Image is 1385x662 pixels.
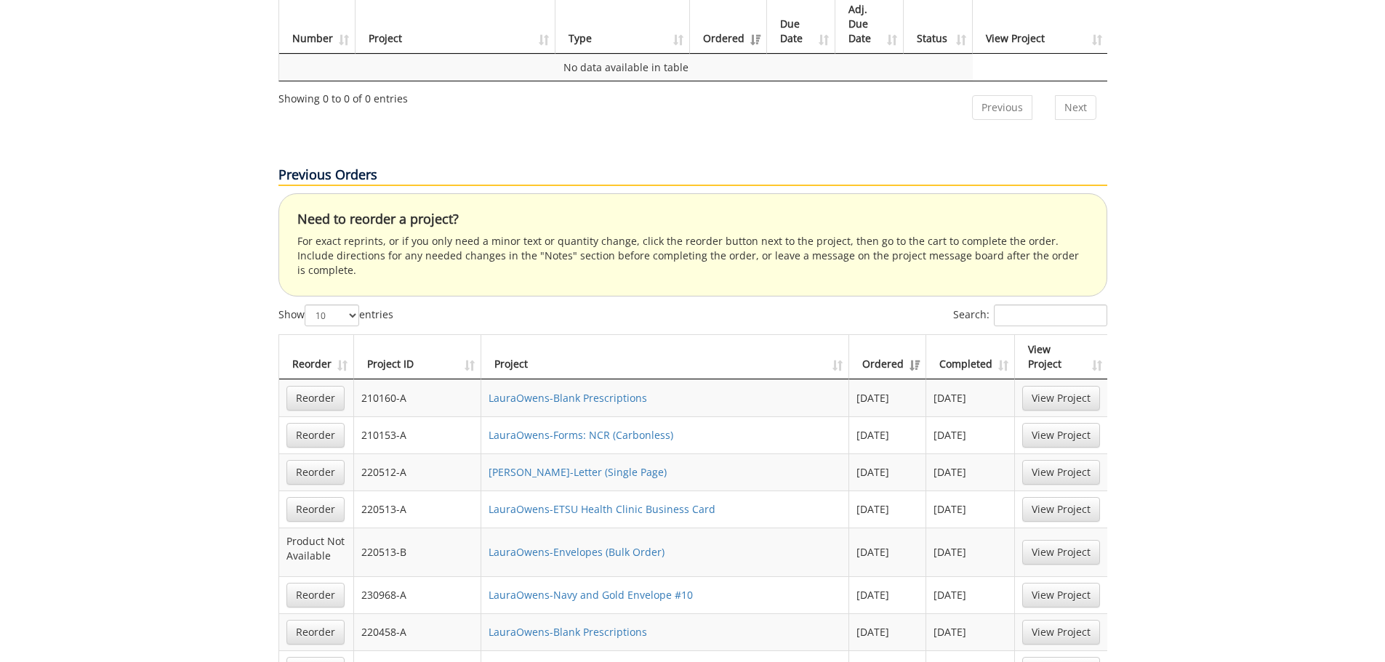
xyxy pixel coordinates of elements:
td: [DATE] [926,491,1015,528]
td: 220458-A [354,613,482,650]
a: View Project [1022,386,1100,411]
p: Product Not Available [286,534,346,563]
td: 230968-A [354,576,482,613]
a: LauraOwens-ETSU Health Clinic Business Card [489,502,715,516]
a: LauraOwens-Forms: NCR (Carbonless) [489,428,673,442]
th: View Project: activate to sort column ascending [1015,335,1107,379]
th: Project ID: activate to sort column ascending [354,335,482,379]
td: 220513-B [354,528,482,576]
td: 220512-A [354,453,482,491]
p: Previous Orders [278,166,1107,186]
p: For exact reprints, or if you only need a minor text or quantity change, click the reorder button... [297,234,1088,278]
td: No data available in table [279,54,973,81]
input: Search: [994,304,1107,326]
a: Reorder [286,460,345,485]
td: [DATE] [926,613,1015,650]
td: 210160-A [354,379,482,416]
th: Completed: activate to sort column ascending [926,335,1015,379]
td: [DATE] [926,416,1015,453]
select: Showentries [305,304,359,326]
th: Ordered: activate to sort column ascending [849,335,926,379]
a: View Project [1022,460,1100,485]
th: Reorder: activate to sort column ascending [279,335,354,379]
td: [DATE] [926,528,1015,576]
th: Project: activate to sort column ascending [481,335,849,379]
a: LauraOwens-Blank Prescriptions [489,625,647,639]
td: [DATE] [926,379,1015,416]
a: Reorder [286,620,345,645]
a: [PERSON_NAME]-Letter (Single Page) [489,465,667,479]
a: Next [1055,95,1096,120]
a: View Project [1022,540,1100,565]
a: LauraOwens-Navy and Gold Envelope #10 [489,588,693,602]
td: [DATE] [849,491,926,528]
td: [DATE] [849,528,926,576]
a: LauraOwens-Envelopes (Bulk Order) [489,545,665,559]
a: View Project [1022,620,1100,645]
a: Reorder [286,583,345,607]
a: View Project [1022,423,1100,448]
td: [DATE] [849,576,926,613]
a: Previous [972,95,1032,120]
td: [DATE] [849,379,926,416]
a: View Project [1022,583,1100,607]
a: Reorder [286,423,345,448]
label: Search: [953,304,1107,326]
td: [DATE] [849,453,926,491]
a: LauraOwens-Blank Prescriptions [489,391,647,405]
h4: Need to reorder a project? [297,212,1088,227]
a: Reorder [286,386,345,411]
div: Showing 0 to 0 of 0 entries [278,86,408,106]
td: [DATE] [849,613,926,650]
td: [DATE] [926,576,1015,613]
td: 220513-A [354,491,482,528]
label: Show entries [278,304,393,326]
td: [DATE] [926,453,1015,491]
a: View Project [1022,497,1100,522]
a: Reorder [286,497,345,522]
td: [DATE] [849,416,926,453]
td: 210153-A [354,416,482,453]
